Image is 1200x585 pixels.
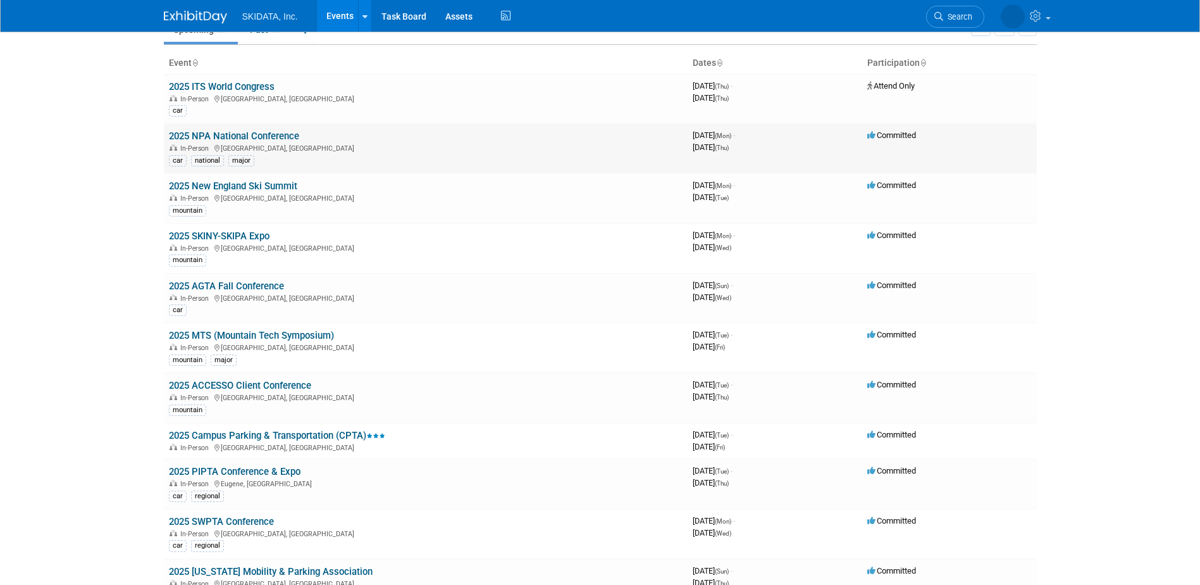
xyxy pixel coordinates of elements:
[170,344,177,350] img: In-Person Event
[688,53,862,74] th: Dates
[867,230,916,240] span: Committed
[169,280,284,292] a: 2025 AGTA Fall Conference
[715,83,729,90] span: (Thu)
[731,380,733,389] span: -
[715,480,729,487] span: (Thu)
[943,12,972,22] span: Search
[715,518,731,525] span: (Mon)
[867,130,916,140] span: Committed
[715,182,731,189] span: (Mon)
[169,255,206,266] div: mountain
[715,144,729,151] span: (Thu)
[733,230,735,240] span: -
[191,540,224,551] div: regional
[180,194,213,203] span: In-Person
[693,280,733,290] span: [DATE]
[164,11,227,23] img: ExhibitDay
[733,516,735,525] span: -
[715,432,729,439] span: (Tue)
[170,194,177,201] img: In-Person Event
[180,480,213,488] span: In-Person
[180,530,213,538] span: In-Person
[180,444,213,452] span: In-Person
[926,6,984,28] a: Search
[693,442,725,451] span: [DATE]
[693,528,731,538] span: [DATE]
[180,294,213,303] span: In-Person
[867,466,916,475] span: Committed
[164,53,688,74] th: Event
[170,530,177,536] img: In-Person Event
[731,330,733,339] span: -
[170,444,177,450] img: In-Person Event
[715,568,729,575] span: (Sun)
[693,430,733,439] span: [DATE]
[170,244,177,251] img: In-Person Event
[169,566,373,577] a: 2025 [US_STATE] Mobility & Parking Association
[180,244,213,253] span: In-Person
[170,394,177,400] img: In-Person Event
[693,142,729,152] span: [DATE]
[169,478,683,488] div: Eugene, [GEOGRAPHIC_DATA]
[191,491,224,502] div: regional
[715,394,729,401] span: (Thu)
[693,392,729,401] span: [DATE]
[169,242,683,253] div: [GEOGRAPHIC_DATA], [GEOGRAPHIC_DATA]
[867,330,916,339] span: Committed
[867,180,916,190] span: Committed
[693,180,735,190] span: [DATE]
[867,280,916,290] span: Committed
[715,530,731,537] span: (Wed)
[693,242,731,252] span: [DATE]
[867,566,916,576] span: Committed
[170,95,177,101] img: In-Person Event
[169,355,206,366] div: mountain
[693,93,729,103] span: [DATE]
[180,95,213,103] span: In-Person
[228,155,254,167] div: major
[169,442,683,452] div: [GEOGRAPHIC_DATA], [GEOGRAPHIC_DATA]
[715,332,729,339] span: (Tue)
[731,280,733,290] span: -
[169,81,275,92] a: 2025 ITS World Congress
[715,132,731,139] span: (Mon)
[169,155,187,167] div: car
[170,480,177,486] img: In-Person Event
[169,342,683,352] div: [GEOGRAPHIC_DATA], [GEOGRAPHIC_DATA]
[192,58,198,68] a: Sort by Event Name
[715,468,729,475] span: (Tue)
[715,194,729,201] span: (Tue)
[170,144,177,151] img: In-Person Event
[169,430,385,441] a: 2025 Campus Parking & Transportation (CPTA)
[169,330,334,341] a: 2025 MTS (Mountain Tech Symposium)
[693,192,729,202] span: [DATE]
[862,53,1037,74] th: Participation
[867,430,916,439] span: Committed
[867,81,915,91] span: Attend Only
[169,192,683,203] div: [GEOGRAPHIC_DATA], [GEOGRAPHIC_DATA]
[693,342,725,351] span: [DATE]
[169,180,297,192] a: 2025 New England Ski Summit
[169,405,206,416] div: mountain
[693,130,735,140] span: [DATE]
[180,344,213,352] span: In-Person
[716,58,722,68] a: Sort by Start Date
[211,355,237,366] div: major
[693,292,731,302] span: [DATE]
[693,330,733,339] span: [DATE]
[169,292,683,303] div: [GEOGRAPHIC_DATA], [GEOGRAPHIC_DATA]
[169,93,683,103] div: [GEOGRAPHIC_DATA], [GEOGRAPHIC_DATA]
[169,380,311,391] a: 2025 ACCESSO Client Conference
[715,344,725,351] span: (Fri)
[693,466,733,475] span: [DATE]
[169,230,269,242] a: 2025 SKINY-SKIPA Expo
[920,58,926,68] a: Sort by Participation Type
[191,155,224,167] div: national
[733,130,735,140] span: -
[693,516,735,525] span: [DATE]
[715,382,729,389] span: (Tue)
[242,11,298,22] span: SKIDATA, Inc.
[169,516,274,527] a: 2025 SWPTA Conference
[693,566,733,576] span: [DATE]
[180,144,213,153] span: In-Person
